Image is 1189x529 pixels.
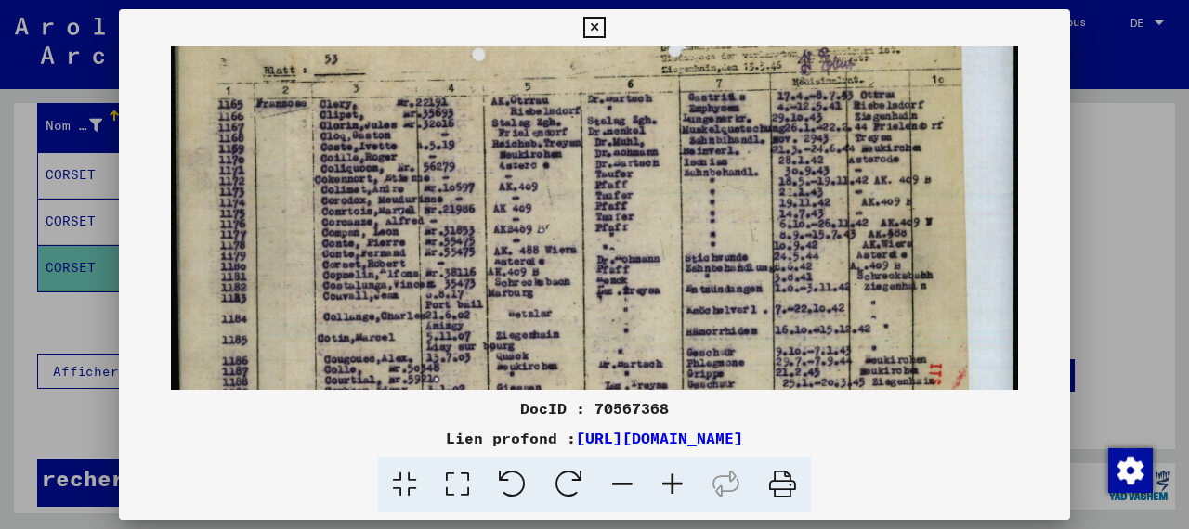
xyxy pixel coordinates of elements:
div: Modifier le consentement [1107,447,1152,492]
img: Modifier le consentement [1108,448,1153,493]
font: DocID : 70567368 [520,399,669,418]
a: [URL][DOMAIN_NAME] [576,429,743,447]
font: Lien profond : [446,429,576,447]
